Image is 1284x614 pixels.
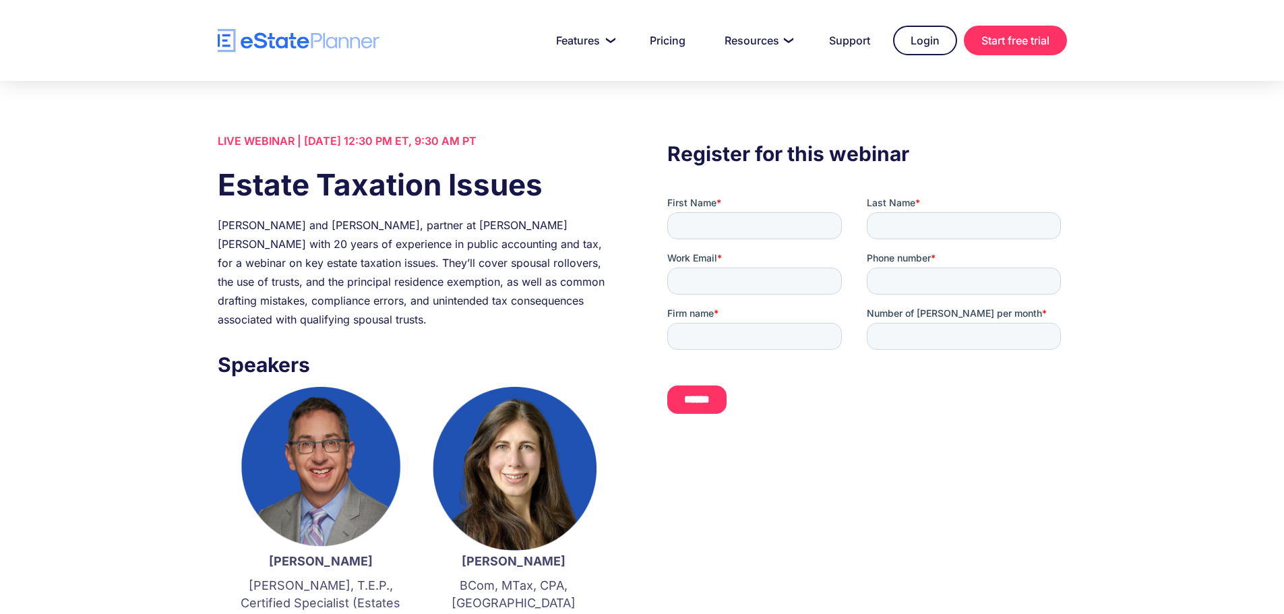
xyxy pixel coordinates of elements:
a: Resources [708,27,806,54]
p: BCom, MTax, CPA, [GEOGRAPHIC_DATA] [431,577,597,612]
a: Pricing [634,27,702,54]
div: [PERSON_NAME] and [PERSON_NAME], partner at [PERSON_NAME] [PERSON_NAME] with 20 years of experien... [218,216,617,329]
h3: Register for this webinar [667,138,1066,169]
iframe: Form 0 [667,196,1066,425]
a: home [218,29,379,53]
a: Login [893,26,957,55]
a: Start free trial [964,26,1067,55]
div: LIVE WEBINAR | [DATE] 12:30 PM ET, 9:30 AM PT [218,131,617,150]
strong: [PERSON_NAME] [462,554,565,568]
a: Features [540,27,627,54]
a: Support [813,27,886,54]
h3: Speakers [218,349,617,380]
strong: [PERSON_NAME] [269,554,373,568]
h1: Estate Taxation Issues [218,164,617,206]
